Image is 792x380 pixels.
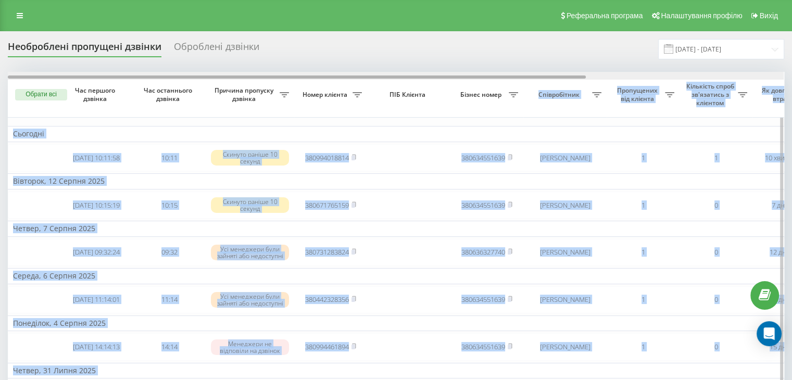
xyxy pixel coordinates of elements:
div: Усі менеджери були зайняті або недоступні [211,292,289,308]
a: 380636327740 [461,247,505,257]
td: 10:11 [133,144,206,172]
td: 0 [680,239,752,267]
td: 09:32 [133,239,206,267]
span: Причина пропуску дзвінка [211,86,280,103]
a: 380634551639 [461,200,505,210]
td: 1 [607,333,680,361]
div: Усі менеджери були зайняті або недоступні [211,245,289,260]
div: Open Intercom Messenger [757,321,782,346]
td: 1 [607,239,680,267]
div: Скинуто раніше 10 секунд [211,150,289,166]
a: 380442328356 [305,295,349,304]
a: 380634551639 [461,153,505,162]
td: 1 [607,192,680,219]
span: Співробітник [529,91,592,99]
div: Менеджери не відповіли на дзвінок [211,339,289,355]
td: [DATE] 10:15:19 [60,192,133,219]
span: Час останнього дзвінка [141,86,197,103]
span: Бізнес номер [456,91,509,99]
td: 14:14 [133,333,206,361]
td: [PERSON_NAME] [523,144,607,172]
div: Необроблені пропущені дзвінки [8,41,161,57]
td: [PERSON_NAME] [523,239,607,267]
td: 10:15 [133,192,206,219]
a: 380634551639 [461,295,505,304]
span: Пропущених від клієнта [612,86,665,103]
span: Реферальна програма [567,11,643,20]
span: Вихід [760,11,778,20]
td: 1 [607,144,680,172]
td: [PERSON_NAME] [523,333,607,361]
a: 380994018814 [305,153,349,162]
td: [PERSON_NAME] [523,192,607,219]
span: ПІБ Клієнта [376,91,442,99]
td: 1 [680,144,752,172]
a: 380671765159 [305,200,349,210]
td: 1 [607,286,680,314]
td: 0 [680,286,752,314]
div: Скинуто раніше 10 секунд [211,197,289,213]
td: [PERSON_NAME] [523,286,607,314]
td: [DATE] 11:14:01 [60,286,133,314]
a: 380994461894 [305,342,349,351]
span: Номер клієнта [299,91,353,99]
a: 380634551639 [461,342,505,351]
td: 0 [680,333,752,361]
div: Оброблені дзвінки [174,41,259,57]
td: [DATE] 10:11:58 [60,144,133,172]
a: 380731283824 [305,247,349,257]
td: 11:14 [133,286,206,314]
span: Налаштування профілю [661,11,742,20]
td: [DATE] 14:14:13 [60,333,133,361]
button: Обрати всі [15,89,67,100]
span: Час першого дзвінка [68,86,124,103]
span: Кількість спроб зв'язатись з клієнтом [685,82,738,107]
td: [DATE] 09:32:24 [60,239,133,267]
td: 0 [680,192,752,219]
